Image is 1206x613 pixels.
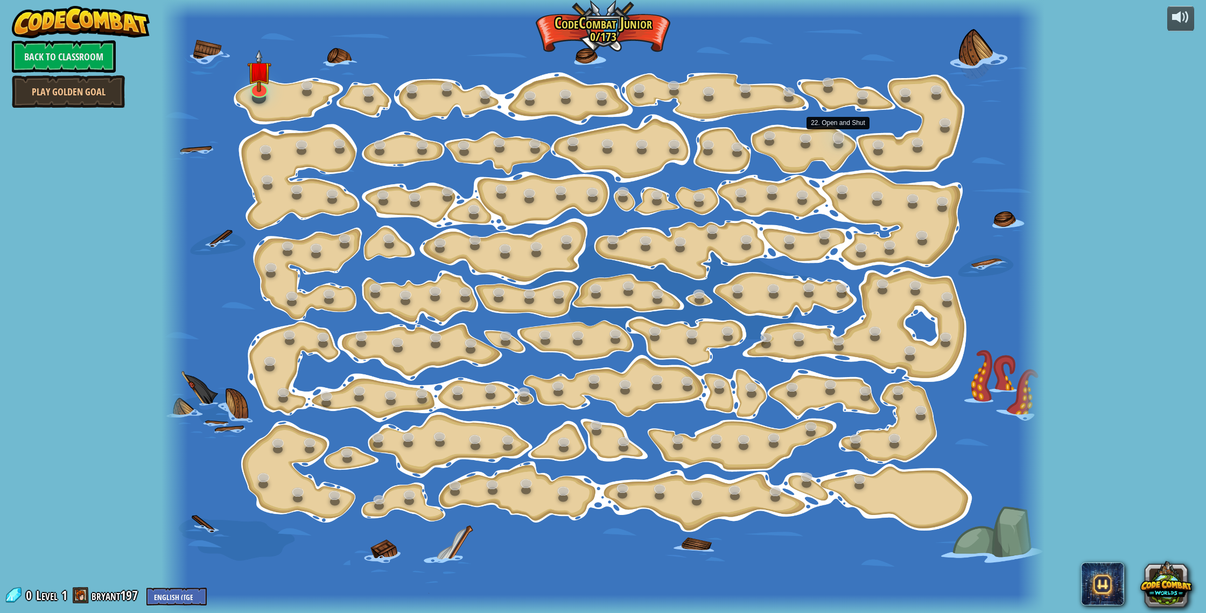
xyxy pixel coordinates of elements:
[12,40,116,73] a: Back to Classroom
[12,75,125,108] a: Play Golden Goal
[92,587,141,604] a: bryant197
[61,587,67,604] span: 1
[12,6,150,38] img: CodeCombat - Learn how to code by playing a game
[247,50,271,92] img: level-banner-unstarted.png
[36,587,58,604] span: Level
[26,587,35,604] span: 0
[1167,6,1194,31] button: Adjust volume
